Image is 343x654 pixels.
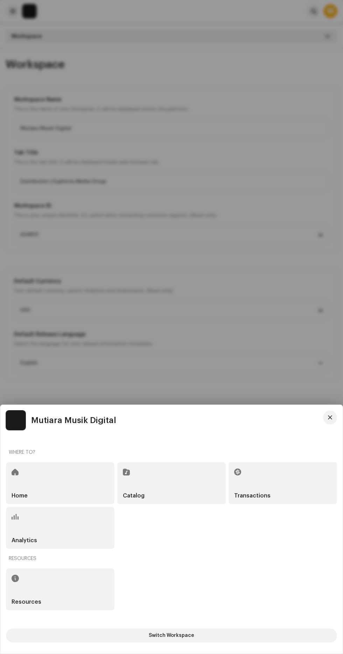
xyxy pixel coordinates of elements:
[123,493,145,499] h5: Catalog
[12,538,37,543] h5: Analytics
[149,628,194,642] span: Switch Workspace
[6,628,337,642] button: Switch Workspace
[6,550,337,567] re-a-nav-header: Resources
[6,410,26,430] img: de0d2825-999c-4937-b35a-9adca56ee094
[31,416,116,424] span: Mutiara Musik Digital
[6,444,337,461] re-a-nav-header: Where to?
[12,599,41,605] h5: Resources
[234,493,271,499] h5: Transactions
[12,493,28,499] h5: Home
